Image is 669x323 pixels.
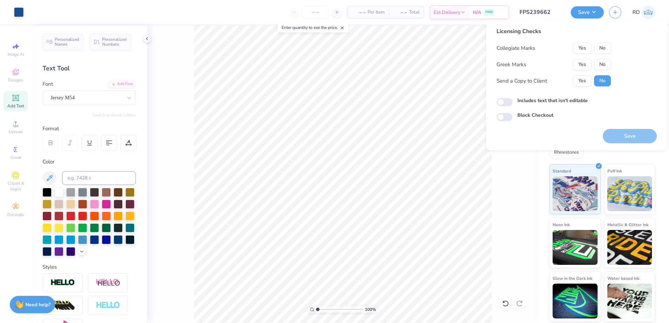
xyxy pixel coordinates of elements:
[96,301,120,309] img: Negative Space
[96,278,120,287] img: Shadow
[43,64,136,73] div: Text Tool
[368,9,385,16] span: Per Item
[43,263,136,271] div: Styles
[607,284,652,318] img: Water based Ink
[497,77,547,85] div: Send a Copy to Client
[514,5,566,19] input: Untitled Design
[3,180,28,192] span: Clipart & logos
[553,167,571,175] span: Standard
[8,77,23,83] span: Designs
[62,171,136,185] input: e.g. 7428 c
[409,9,420,16] span: Total
[549,147,583,158] div: Rhinestones
[51,300,75,311] img: 3d Illusion
[108,80,136,88] div: Add Font
[607,176,652,211] img: Puff Ink
[573,43,591,54] button: Yes
[43,80,53,88] label: Font
[7,103,24,109] span: Add Text
[102,37,127,47] span: Personalized Numbers
[517,111,553,119] label: Block Checkout
[632,6,655,19] a: RD
[43,158,136,166] div: Color
[7,212,24,217] span: Decorate
[573,59,591,70] button: Yes
[607,275,639,282] span: Water based Ink
[434,9,460,16] span: Est. Delivery
[497,44,535,52] div: Collegiate Marks
[473,9,481,16] span: N/A
[594,43,611,54] button: No
[365,306,376,313] span: 100 %
[553,284,598,318] img: Glow in the Dark Ink
[92,112,136,118] button: Switch to Greek Letters
[51,279,75,287] img: Stroke
[485,10,493,15] span: FREE
[594,59,611,70] button: No
[393,9,407,16] span: – –
[497,61,526,69] div: Greek Marks
[9,129,23,134] span: Upload
[632,8,640,16] span: RD
[497,27,611,36] div: Licensing Checks
[573,75,591,86] button: Yes
[571,6,604,18] button: Save
[302,6,329,18] input: – –
[607,167,622,175] span: Puff Ink
[553,221,570,228] span: Neon Ink
[607,221,648,228] span: Metallic & Glitter Ink
[517,97,588,104] label: Includes text that isn't editable
[8,52,24,57] span: Image AI
[641,6,655,19] img: Rommel Del Rosario
[55,37,79,47] span: Personalized Names
[10,155,21,160] span: Greek
[553,176,598,211] img: Standard
[43,125,137,133] div: Format
[278,23,348,32] div: Enter quantity to see the price.
[594,75,611,86] button: No
[25,301,51,308] strong: Need help?
[553,275,592,282] span: Glow in the Dark Ink
[607,230,652,265] img: Metallic & Glitter Ink
[352,9,366,16] span: – –
[553,230,598,265] img: Neon Ink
